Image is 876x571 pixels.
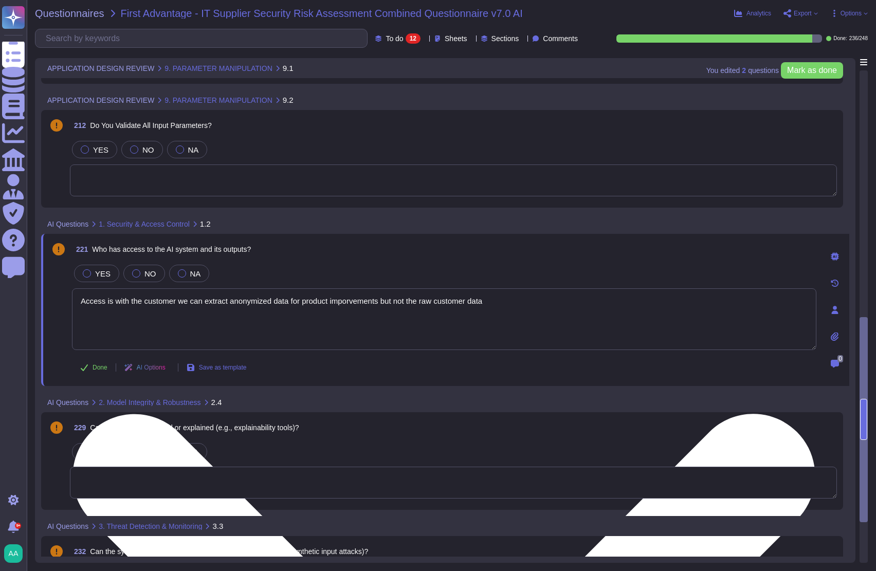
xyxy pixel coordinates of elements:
span: NA [188,145,199,154]
span: 221 [72,246,88,253]
span: 1.2 [200,220,211,228]
span: 2. Model Integrity & Robustness [99,399,200,406]
span: Done: [833,36,847,41]
span: 229 [70,424,86,431]
span: Mark as done [787,66,837,75]
span: Sections [491,35,519,42]
span: 212 [70,122,86,129]
span: NA [190,269,201,278]
span: Who has access to the AI system and its outputs? [92,245,251,253]
span: 9.1 [283,64,294,72]
button: Mark as done [781,62,843,79]
span: NO [144,269,156,278]
input: Search by keywords [41,29,367,47]
button: Analytics [734,9,771,17]
span: Analytics [746,10,771,16]
span: 9. PARAMETER MANIPULATION [165,65,272,72]
span: Options [841,10,862,16]
span: Export [794,10,812,16]
span: AI Questions [47,399,88,406]
img: user [4,544,23,563]
span: You edited question s [706,67,779,74]
div: 12 [406,33,421,44]
span: 232 [70,548,86,555]
textarea: Access is with the customer we can extract anonymized data for product imporvements but not the r... [72,288,816,350]
span: First Advantage - IT Supplier Security Risk Assessment Combined Questionnaire v7.0 AI [121,8,523,19]
span: AI Questions [47,523,88,530]
span: Do You Validate All Input Parameters? [90,121,211,130]
span: Comments [543,35,578,42]
span: To do [386,35,403,42]
span: Sheets [445,35,467,42]
span: YES [93,145,108,154]
span: AI Questions [47,220,88,228]
span: 3.3 [212,522,223,530]
span: 9. PARAMETER MANIPULATION [165,97,272,104]
button: user [2,542,30,565]
span: 3. Threat Detection & Monitoring [99,523,202,530]
span: NO [142,145,154,154]
span: Questionnaires [35,8,104,19]
span: 1. Security & Access Control [99,220,190,228]
span: 2.4 [211,398,222,406]
span: APPLICATION DESIGN REVIEW [47,65,154,72]
span: APPLICATION DESIGN REVIEW [47,97,154,104]
span: 9.2 [283,96,294,104]
span: 236 / 248 [849,36,868,41]
div: 9+ [15,523,21,529]
span: YES [95,269,111,278]
b: 2 [742,67,746,74]
span: 0 [837,355,843,362]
